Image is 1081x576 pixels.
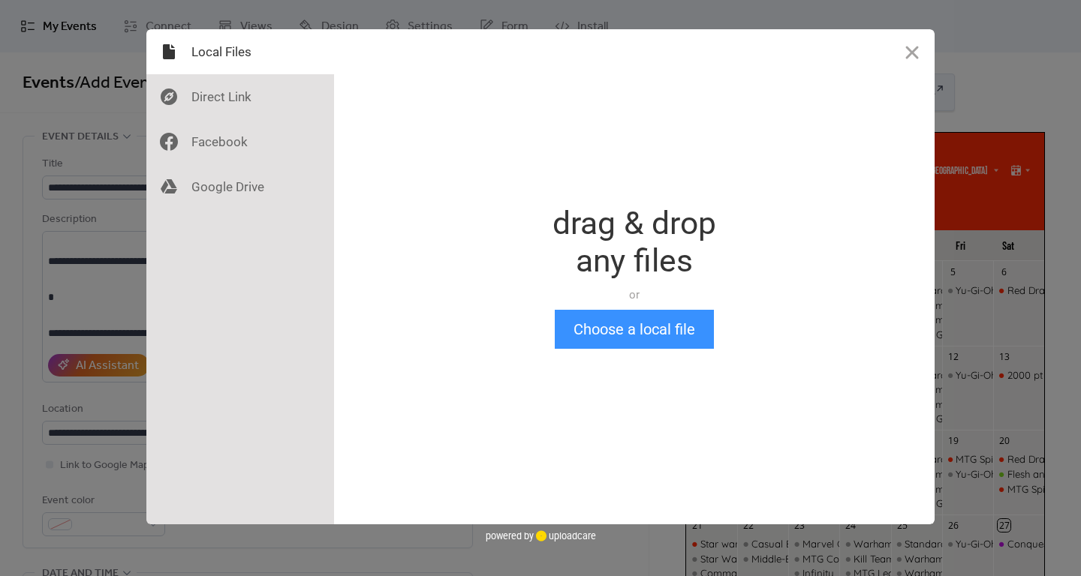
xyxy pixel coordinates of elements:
div: drag & drop any files [553,205,716,280]
div: Facebook [146,119,334,164]
div: or [553,287,716,302]
div: Direct Link [146,74,334,119]
div: Local Files [146,29,334,74]
button: Choose a local file [555,310,714,349]
button: Close [890,29,935,74]
div: powered by [486,524,596,547]
div: Google Drive [146,164,334,209]
a: uploadcare [534,530,596,541]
